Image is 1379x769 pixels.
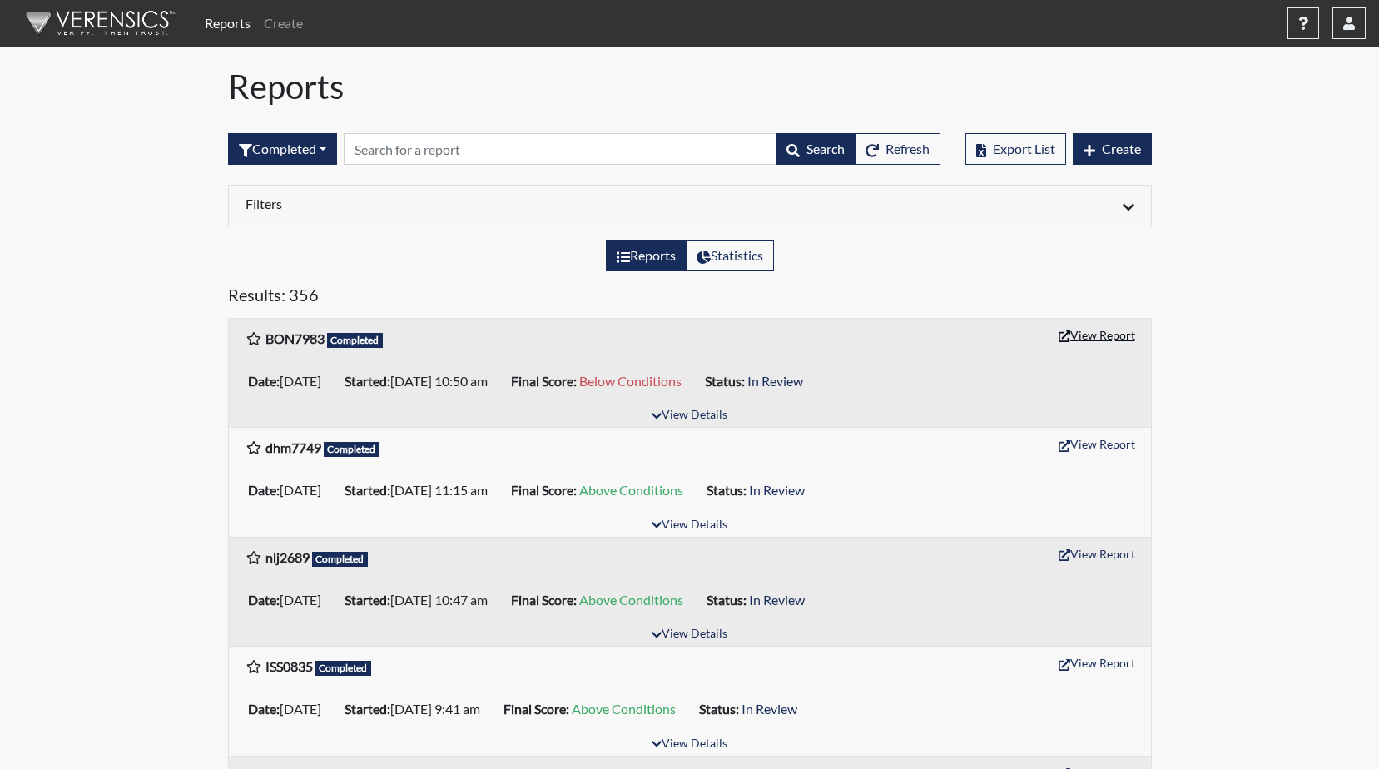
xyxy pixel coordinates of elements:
[233,196,1147,216] div: Click to expand/collapse filters
[338,696,497,722] li: [DATE] 9:41 am
[511,482,577,498] b: Final Score:
[747,373,803,389] span: In Review
[707,592,747,608] b: Status:
[345,482,390,498] b: Started:
[644,733,735,756] button: View Details
[579,373,682,389] span: Below Conditions
[579,592,683,608] span: Above Conditions
[248,373,280,389] b: Date:
[885,141,930,156] span: Refresh
[198,7,257,40] a: Reports
[228,285,1152,311] h5: Results: 356
[248,701,280,717] b: Date:
[241,587,338,613] li: [DATE]
[699,701,739,717] b: Status:
[855,133,940,165] button: Refresh
[228,67,1152,107] h1: Reports
[707,482,747,498] b: Status:
[324,442,380,457] span: Completed
[327,333,384,348] span: Completed
[312,552,369,567] span: Completed
[241,368,338,394] li: [DATE]
[806,141,845,156] span: Search
[345,701,390,717] b: Started:
[776,133,856,165] button: Search
[315,661,372,676] span: Completed
[257,7,310,40] a: Create
[1051,431,1143,457] button: View Report
[228,133,337,165] div: Filter by interview status
[503,701,569,717] b: Final Score:
[241,696,338,722] li: [DATE]
[338,368,504,394] li: [DATE] 10:50 am
[241,477,338,504] li: [DATE]
[644,623,735,646] button: View Details
[338,477,504,504] li: [DATE] 11:15 am
[265,439,321,455] b: dhm7749
[644,404,735,427] button: View Details
[993,141,1055,156] span: Export List
[1051,541,1143,567] button: View Report
[749,482,805,498] span: In Review
[1051,650,1143,676] button: View Report
[246,196,677,211] h6: Filters
[511,592,577,608] b: Final Score:
[344,133,776,165] input: Search by Registration ID, Interview Number, or Investigation Name.
[345,373,390,389] b: Started:
[511,373,577,389] b: Final Score:
[606,240,687,271] label: View the list of reports
[338,587,504,613] li: [DATE] 10:47 am
[572,701,676,717] span: Above Conditions
[644,514,735,537] button: View Details
[749,592,805,608] span: In Review
[1073,133,1152,165] button: Create
[965,133,1066,165] button: Export List
[265,658,313,674] b: ISS0835
[705,373,745,389] b: Status:
[345,592,390,608] b: Started:
[265,549,310,565] b: nlj2689
[686,240,774,271] label: View statistics about completed interviews
[1051,322,1143,348] button: View Report
[228,133,337,165] button: Completed
[742,701,797,717] span: In Review
[248,592,280,608] b: Date:
[1102,141,1141,156] span: Create
[579,482,683,498] span: Above Conditions
[248,482,280,498] b: Date:
[265,330,325,346] b: BON7983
